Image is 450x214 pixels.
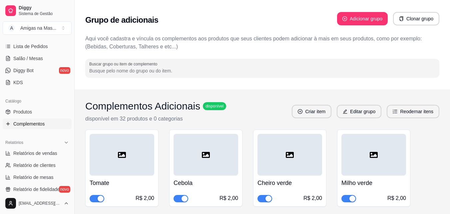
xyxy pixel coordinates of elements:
span: copy [399,16,404,21]
a: Relatório de clientes [3,160,72,171]
span: Sistema de Gestão [19,11,69,16]
span: Complementos [13,121,45,127]
h4: Milho verde [341,178,406,188]
span: Relatórios [5,140,23,145]
p: disponível em 32 produtos e 0 categorias [85,115,226,123]
span: disponível [204,103,225,109]
span: Diggy [19,5,69,11]
span: edit [343,109,347,114]
a: Relatórios de vendas [3,148,72,159]
h4: Cebola [174,178,238,188]
span: Relatório de mesas [13,174,54,181]
div: Catálogo [3,96,72,106]
h2: Grupo de adicionais [85,15,158,25]
a: Relatório de mesas [3,172,72,183]
a: Diggy Botnovo [3,65,72,76]
input: Buscar grupo ou item de complemento [89,67,435,74]
div: Amigas na Mas ... [20,25,56,31]
span: Relatórios de vendas [13,150,57,157]
span: [EMAIL_ADDRESS][DOMAIN_NAME] [19,201,61,206]
div: R$ 2,00 [303,194,322,202]
h3: Complementos Adicionais [85,100,200,112]
button: plus-circleCriar item [292,105,331,118]
span: plus-circle [342,16,347,21]
a: Lista de Pedidos [3,41,72,52]
button: ordered-listReodernar itens [387,105,439,118]
h4: Tomate [90,178,154,188]
a: DiggySistema de Gestão [3,3,72,19]
div: R$ 2,00 [136,194,154,202]
a: Produtos [3,106,72,117]
button: copyClonar grupo [393,12,439,25]
button: Select a team [3,21,72,35]
span: A [8,25,15,31]
a: KDS [3,77,72,88]
a: Complementos [3,119,72,129]
span: Lista de Pedidos [13,43,48,50]
label: Buscar grupo ou item de complemento [89,61,160,67]
span: KDS [13,79,23,86]
span: Relatório de fidelidade [13,186,60,193]
button: plus-circleAdicionar grupo [337,12,388,25]
span: Salão / Mesas [13,55,43,62]
p: Aqui você cadastra e víncula os complementos aos produtos que seus clientes podem adicionar à mai... [85,35,439,51]
button: [EMAIL_ADDRESS][DOMAIN_NAME] [3,195,72,211]
div: R$ 2,00 [387,194,406,202]
a: Relatório de fidelidadenovo [3,184,72,195]
a: Salão / Mesas [3,53,72,64]
div: R$ 2,00 [220,194,238,202]
span: plus-circle [298,109,302,114]
h4: Cheiro verde [257,178,322,188]
span: Relatório de clientes [13,162,56,169]
button: editEditar grupo [337,105,381,118]
span: Diggy Bot [13,67,34,74]
span: Produtos [13,109,32,115]
span: ordered-list [393,109,397,114]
